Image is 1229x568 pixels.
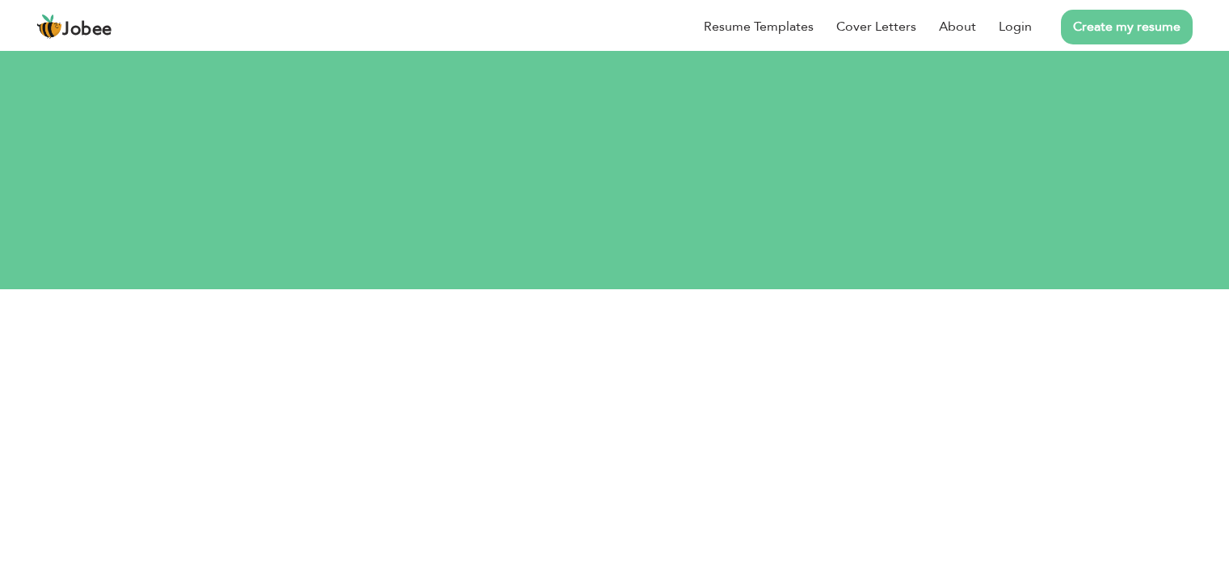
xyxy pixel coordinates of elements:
[704,17,814,36] a: Resume Templates
[62,21,112,39] span: Jobee
[999,17,1032,36] a: Login
[36,14,112,40] a: Jobee
[836,17,916,36] a: Cover Letters
[1061,10,1193,44] a: Create my resume
[36,14,62,40] img: jobee.io
[939,17,976,36] a: About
